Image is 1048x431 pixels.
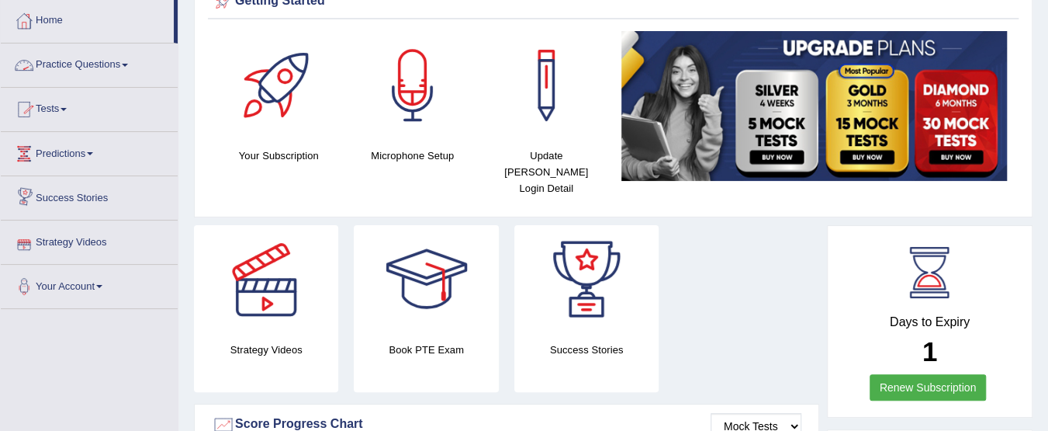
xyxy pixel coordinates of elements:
[1,132,178,171] a: Predictions
[194,342,338,358] h4: Strategy Videos
[354,342,498,358] h4: Book PTE Exam
[1,43,178,82] a: Practice Questions
[845,315,1015,329] h4: Days to Expiry
[220,148,338,164] h4: Your Subscription
[922,336,937,367] b: 1
[354,148,472,164] h4: Microphone Setup
[487,148,606,196] h4: Update [PERSON_NAME] Login Detail
[870,374,987,401] a: Renew Subscription
[514,342,659,358] h4: Success Stories
[1,88,178,127] a: Tests
[1,221,178,259] a: Strategy Videos
[621,31,1008,181] img: small5.jpg
[1,176,178,215] a: Success Stories
[1,265,178,304] a: Your Account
